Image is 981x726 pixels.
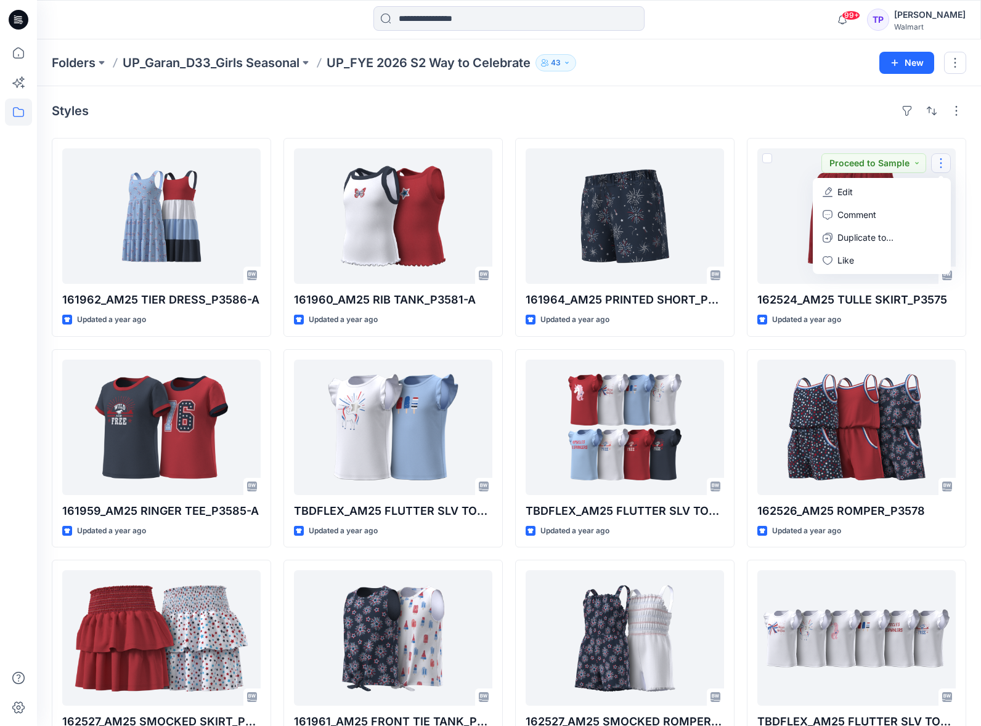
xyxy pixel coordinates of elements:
p: UP_FYE 2026 S2 Way to Celebrate [327,54,531,71]
a: 162527_AM25 SMOCKED SKIRT_P3587 [62,570,261,706]
span: 99+ [842,10,860,20]
a: TBDFLEX_AM25 FLUTTER SLV TOP_P3579 8.6.24 [526,360,724,495]
p: Updated a year ago [77,313,146,326]
a: 162524_AM25 TULLE SKIRT_P3575 [757,148,956,284]
div: TP [867,9,889,31]
p: TBDFLEX_AM25 FLUTTER SLV TOP_P3579-A [294,502,492,520]
div: Walmart [894,22,966,31]
a: 162527_AM25 SMOCKED ROMPER_P3587 [526,570,724,706]
p: 161959_AM25 RINGER TEE_P3585-A [62,502,261,520]
button: 43 [535,54,576,71]
a: 161960_AM25 RIB TANK_P3581-A [294,148,492,284]
p: Updated a year ago [77,525,146,538]
p: TBDFLEX_AM25 FLUTTER SLV TOP_P3579 [DATE] [526,502,724,520]
p: 43 [551,56,561,70]
a: 161961_AM25 FRONT TIE TANK_P3577 [294,570,492,706]
div: [PERSON_NAME] [894,7,966,22]
a: TBDFLEX_AM25 FLUTTER SLV TOP_P3579-A [294,360,492,495]
p: Updated a year ago [540,525,609,538]
p: 162526_AM25 ROMPER_P3578 [757,502,956,520]
p: Like [837,254,854,267]
p: Edit [837,185,853,198]
a: 161962_AM25 TIER DRESS_P3586-A [62,148,261,284]
p: 162524_AM25 TULLE SKIRT_P3575 [757,291,956,309]
a: 161959_AM25 RINGER TEE_P3585-A [62,360,261,495]
a: TBDFLEX_AM25 FLUTTER SLV TOP_P3579_WHITE ONLY [757,570,956,706]
p: 161962_AM25 TIER DRESS_P3586-A [62,291,261,309]
a: Edit [815,180,948,203]
p: Updated a year ago [309,525,378,538]
p: Updated a year ago [309,313,378,326]
h4: Styles [52,103,89,118]
p: Comment [837,208,876,221]
a: Folders [52,54,96,71]
p: Updated a year ago [772,313,841,326]
p: Updated a year ago [540,313,609,326]
button: New [879,52,934,74]
p: 161964_AM25 PRINTED SHORT_P3584-A [526,291,724,309]
a: 161964_AM25 PRINTED SHORT_P3584-A [526,148,724,284]
a: UP_Garan_D33_Girls Seasonal [123,54,299,71]
a: 162526_AM25 ROMPER_P3578 [757,360,956,495]
p: Duplicate to... [837,231,893,244]
p: Updated a year ago [772,525,841,538]
p: 161960_AM25 RIB TANK_P3581-A [294,291,492,309]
